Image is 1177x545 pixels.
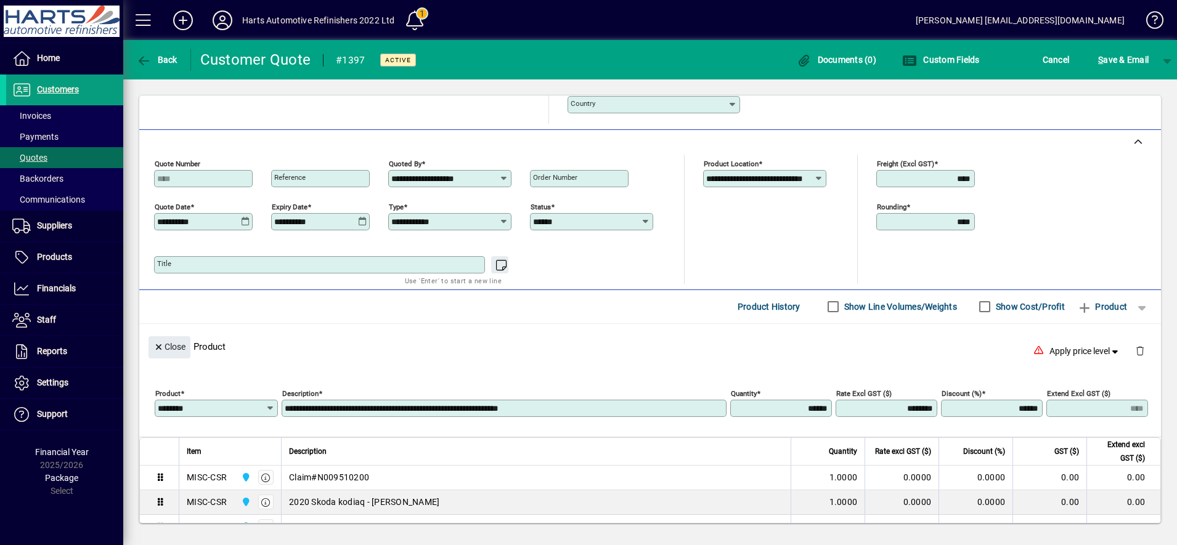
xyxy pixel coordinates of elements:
[12,195,85,204] span: Communications
[37,53,60,63] span: Home
[1040,49,1073,71] button: Cancel
[187,445,202,458] span: Item
[1125,345,1155,356] app-page-header-button: Delete
[993,301,1065,313] label: Show Cost/Profit
[1047,389,1110,397] mat-label: Extend excl GST ($)
[242,10,394,30] div: Harts Automotive Refinishers 2022 Ltd
[6,126,123,147] a: Payments
[289,445,327,458] span: Description
[187,496,227,508] div: MISC-CSR
[1071,296,1133,318] button: Product
[6,105,123,126] a: Invoices
[829,496,858,508] span: 1.0000
[12,132,59,142] span: Payments
[829,445,857,458] span: Quantity
[1098,50,1149,70] span: ave & Email
[238,520,252,533] span: Harts Auto Refinishers 2022 Ltd
[731,389,757,397] mat-label: Quantity
[133,49,181,71] button: Back
[6,168,123,189] a: Backorders
[274,173,306,182] mat-label: Reference
[836,389,892,397] mat-label: Rate excl GST ($)
[963,445,1005,458] span: Discount (%)
[203,9,242,31] button: Profile
[531,202,551,211] mat-label: Status
[389,202,404,211] mat-label: Type
[793,49,879,71] button: Documents (0)
[272,202,307,211] mat-label: Expiry date
[37,283,76,293] span: Financials
[238,470,252,484] span: Harts Auto Refinishers 2022 Ltd
[6,147,123,168] a: Quotes
[916,10,1125,30] div: [PERSON_NAME] [EMAIL_ADDRESS][DOMAIN_NAME]
[238,495,252,509] span: Harts Auto Refinishers 2022 Ltd
[1077,297,1127,317] span: Product
[877,159,934,168] mat-label: Freight (excl GST)
[45,473,78,483] span: Package
[1094,438,1145,465] span: Extend excl GST ($)
[829,520,858,533] span: 1.0000
[873,471,931,483] div: 0.0000
[738,297,800,317] span: Product History
[153,337,185,357] span: Close
[155,389,181,397] mat-label: Product
[289,520,370,533] span: R and R rear bumper
[6,305,123,336] a: Staff
[37,220,72,230] span: Suppliers
[1012,490,1086,515] td: 0.00
[873,520,931,533] div: 85.0000
[6,336,123,367] a: Reports
[289,471,369,483] span: Claim#N009510200
[733,296,805,318] button: Product History
[145,341,193,352] app-page-header-button: Close
[939,515,1012,539] td: 0.0000
[704,159,759,168] mat-label: Product location
[35,447,89,457] span: Financial Year
[405,273,502,288] mat-hint: Use 'Enter' to start a new line
[1045,340,1126,362] button: Apply price level
[123,49,191,71] app-page-header-button: Back
[12,174,63,184] span: Backorders
[37,252,72,262] span: Products
[336,50,365,70] div: #1397
[163,9,203,31] button: Add
[902,55,980,65] span: Custom Fields
[6,211,123,241] a: Suppliers
[1054,445,1079,458] span: GST ($)
[200,50,311,70] div: Customer Quote
[6,368,123,398] a: Settings
[6,189,123,210] a: Communications
[1043,50,1070,70] span: Cancel
[389,159,422,168] mat-label: Quoted by
[12,111,51,121] span: Invoices
[842,301,957,313] label: Show Line Volumes/Weights
[1086,466,1160,490] td: 0.00
[155,202,190,211] mat-label: Quote date
[139,324,1161,369] div: Product
[796,55,876,65] span: Documents (0)
[37,409,68,419] span: Support
[155,159,200,168] mat-label: Quote number
[1137,2,1162,42] a: Knowledge Base
[939,466,1012,490] td: 0.0000
[12,153,47,163] span: Quotes
[877,202,906,211] mat-label: Rounding
[939,490,1012,515] td: 0.0000
[6,43,123,74] a: Home
[289,496,439,508] span: 2020 Skoda kodiaq - [PERSON_NAME]
[899,49,983,71] button: Custom Fields
[37,377,68,387] span: Settings
[1098,55,1103,65] span: S
[37,84,79,94] span: Customers
[1012,466,1086,490] td: 0.00
[1092,49,1155,71] button: Save & Email
[282,389,319,397] mat-label: Description
[187,520,227,533] div: MISC-CSR
[942,389,982,397] mat-label: Discount (%)
[571,99,595,108] mat-label: Country
[873,496,931,508] div: 0.0000
[1049,345,1121,358] span: Apply price level
[1012,515,1086,539] td: 12.75
[136,55,177,65] span: Back
[1086,515,1160,539] td: 85.00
